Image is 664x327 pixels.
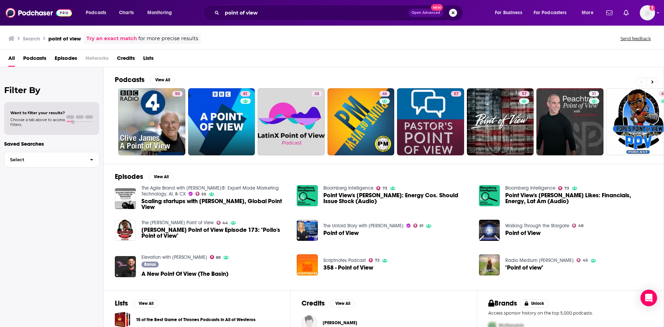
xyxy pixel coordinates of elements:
a: 45 [577,258,588,262]
a: 48 [572,224,583,228]
span: 61 [419,224,423,227]
span: Podcasts [86,8,106,18]
a: All [8,53,15,67]
h2: Credits [302,299,325,308]
span: More [582,8,593,18]
span: [PERSON_NAME] Point of View Episode 173: "Pollo's Point of View" [141,227,289,239]
h2: Podcasts [115,75,145,84]
a: 73 [376,186,387,190]
a: Bloomberg Intelligence [505,185,555,191]
span: 72 [375,259,379,262]
span: Bonus [144,262,156,266]
a: The Agile Brand with Greg Kihlström®: Expert Mode Marketing Technology, AI, & CX [141,185,279,197]
a: Pope's Point of View Episode 173: "Pollo's Point of View" [141,227,289,239]
span: Credits [117,53,135,67]
a: A New Point Of View (The Basin) [141,271,229,277]
span: 61 [243,91,248,98]
a: 44 [216,221,228,225]
a: 46 [328,88,395,155]
a: 31 [589,91,599,97]
a: PodcastsView All [115,75,175,84]
a: 57 [451,91,461,97]
h2: Brands [488,299,517,308]
span: 45 [583,259,588,262]
span: Want to filter your results? [10,110,65,115]
a: Walking Through the Stargate [505,223,569,229]
a: EpisodesView All [115,172,174,181]
a: 38 [258,88,325,155]
span: Point View's [PERSON_NAME]: Energy Cos. Should Issue Stock (Audio) [323,192,471,204]
a: A New Point Of View (The Basin) [115,256,136,277]
a: 73 [558,186,569,190]
a: 57 [397,88,464,155]
img: Point View's Dietze Likes: Financials, Energy, Lat Am (Audio) [479,185,500,206]
h3: point of view [48,35,81,42]
span: Point View's [PERSON_NAME] Likes: Financials, Energy, Lat Am (Audio) [505,192,653,204]
a: The Pope's Point of View [141,220,214,226]
p: Saved Searches [4,140,99,147]
a: 61 [188,88,255,155]
span: 73 [382,187,387,190]
svg: Add a profile image [649,5,655,11]
span: 57 [522,91,527,98]
img: Pope's Point of View Episode 173: "Pollo's Point of View" [115,220,136,241]
a: CreditsView All [302,299,355,308]
a: 57 [467,88,534,155]
a: Podcasts [23,53,46,67]
span: 358 - Point of View [323,265,373,271]
span: Scaling startups with [PERSON_NAME], Global Point View [141,198,289,210]
span: 50 [175,91,180,98]
a: Point of View [323,230,359,236]
span: For Business [495,8,522,18]
a: "Point of view" [505,265,543,271]
button: Send feedback [618,36,653,42]
a: 72 [369,258,379,262]
span: Episodes [55,53,77,67]
img: Point View's Petrides: Energy Cos. Should Issue Stock (Audio) [297,185,318,206]
a: 358 - Point of View [297,254,318,275]
button: open menu [529,7,577,18]
a: 31 [536,88,603,155]
a: Show notifications dropdown [621,7,631,19]
span: Charts [119,8,134,18]
span: 59 [201,193,206,196]
a: 61 [240,91,250,97]
a: 57 [519,91,529,97]
img: "Point of view" [479,254,500,275]
span: for more precise results [138,35,198,43]
a: Radio Medium Laura Lee [505,257,574,263]
a: The Untold Story with Martha MacCallum [323,223,404,229]
h3: Search [23,35,40,42]
span: 31 [592,91,596,98]
span: 57 [454,91,459,98]
a: 50 [118,88,185,155]
a: Lists [143,53,154,67]
a: Point View's Petrides: Energy Cos. Should Issue Stock (Audio) [323,192,471,204]
span: 38 [314,91,319,98]
span: 88 [216,256,221,259]
a: Point View's Dietze Likes: Financials, Energy, Lat Am (Audio) [505,192,653,204]
a: ListsView All [115,299,158,308]
span: 46 [382,91,387,98]
img: Scaling startups with Paul Ruppert, Global Point View [115,188,136,209]
button: View All [150,76,175,84]
button: View All [133,299,158,308]
button: View All [149,173,174,181]
img: Point of View [297,220,318,241]
button: Open AdvancedNew [408,9,443,17]
input: Search podcasts, credits, & more... [222,7,408,18]
button: Show profile menu [640,5,655,20]
a: Point of View [479,220,500,241]
a: Podchaser - Follow, Share and Rate Podcasts [6,6,72,19]
a: 88 [210,255,221,259]
a: Bill Brewster [323,320,357,326]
